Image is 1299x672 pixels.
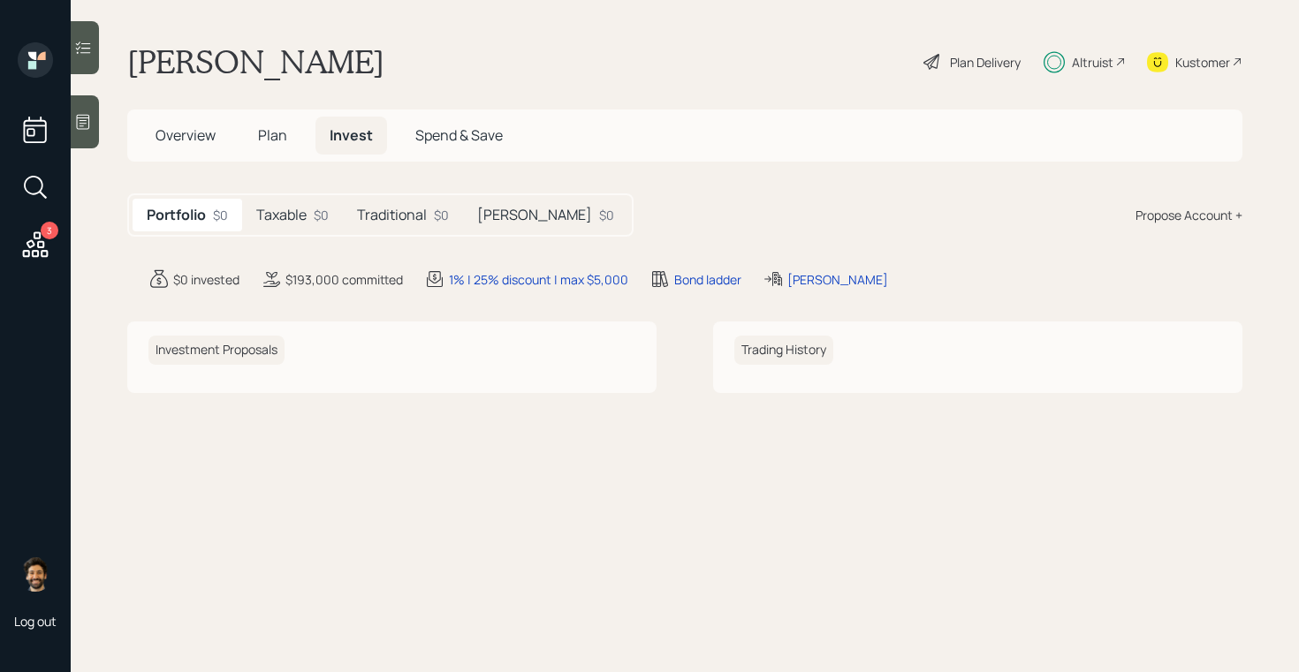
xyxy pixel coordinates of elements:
[1136,206,1242,224] div: Propose Account +
[147,207,206,223] h5: Portfolio
[330,125,373,145] span: Invest
[148,336,285,365] h6: Investment Proposals
[449,270,628,289] div: 1% | 25% discount | max $5,000
[256,207,307,223] h5: Taxable
[18,556,53,592] img: eric-schwartz-headshot.png
[258,125,287,145] span: Plan
[41,222,58,239] div: 3
[285,270,403,289] div: $193,000 committed
[415,125,503,145] span: Spend & Save
[156,125,216,145] span: Overview
[1175,53,1230,72] div: Kustomer
[357,207,427,223] h5: Traditional
[787,270,888,289] div: [PERSON_NAME]
[434,206,449,224] div: $0
[674,270,741,289] div: Bond ladder
[1072,53,1113,72] div: Altruist
[14,613,57,630] div: Log out
[314,206,329,224] div: $0
[599,206,614,224] div: $0
[950,53,1021,72] div: Plan Delivery
[127,42,384,81] h1: [PERSON_NAME]
[734,336,833,365] h6: Trading History
[173,270,239,289] div: $0 invested
[477,207,592,223] h5: [PERSON_NAME]
[213,206,228,224] div: $0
